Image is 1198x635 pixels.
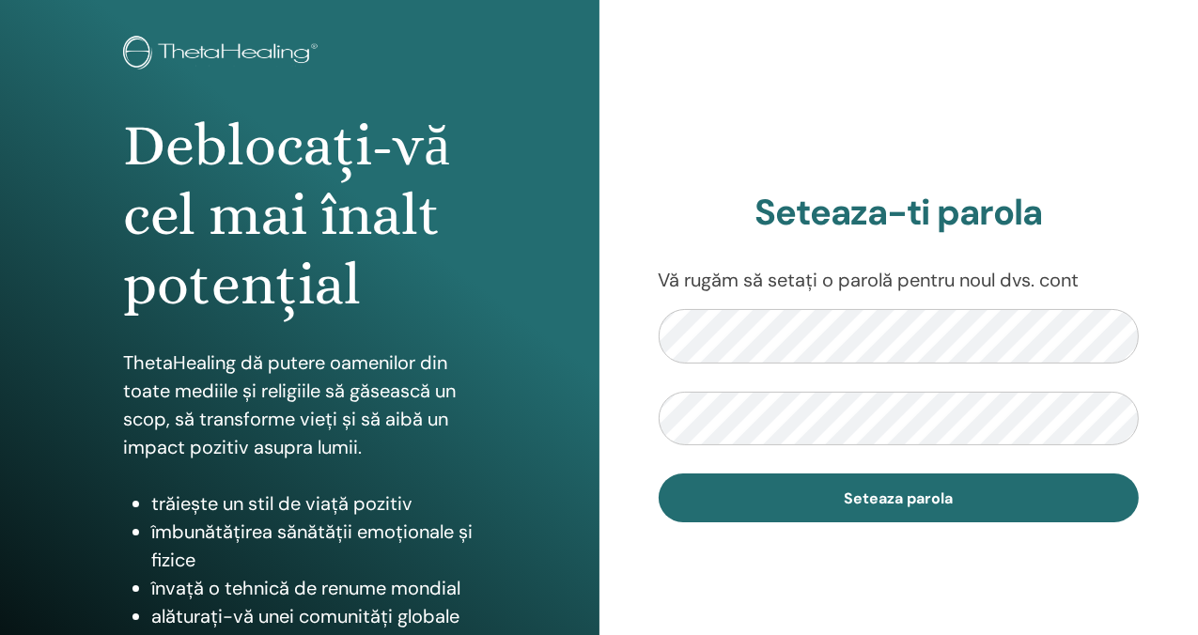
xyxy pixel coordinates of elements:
[659,473,1140,522] button: Seteaza parola
[123,348,475,461] p: ThetaHealing dă putere oamenilor din toate mediile și religiile să găsească un scop, să transform...
[151,602,475,630] li: alăturați-vă unei comunități globale
[151,489,475,518] li: trăiește un stil de viață pozitiv
[123,111,475,320] h1: Deblocați-vă cel mai înalt potențial
[151,518,475,574] li: îmbunătățirea sănătății emoționale și fizice
[659,192,1140,235] h2: Seteaza-ti parola
[659,266,1140,294] p: Vă rugăm să setați o parolă pentru noul dvs. cont
[844,488,953,508] span: Seteaza parola
[151,574,475,602] li: învață o tehnică de renume mondial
